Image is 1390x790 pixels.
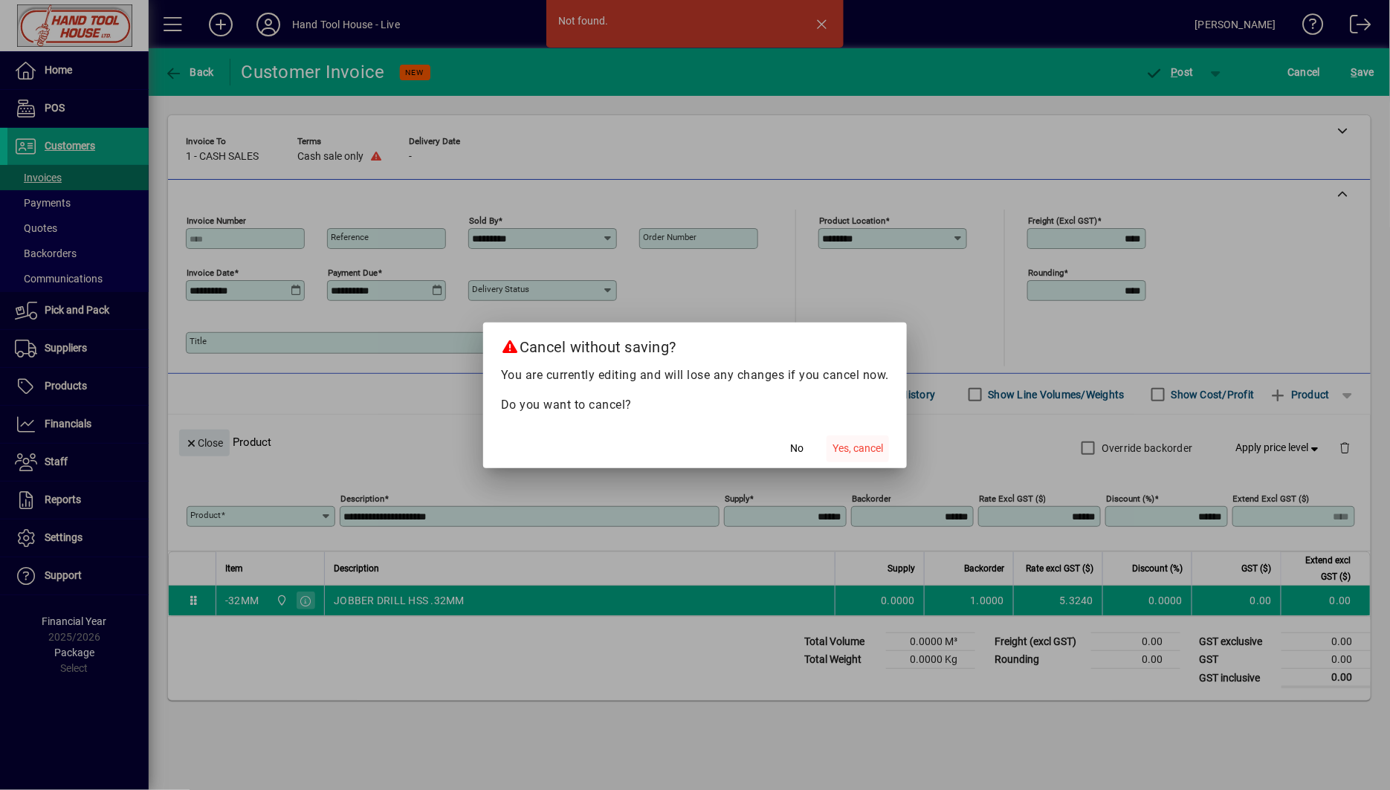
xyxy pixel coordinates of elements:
p: Do you want to cancel? [501,396,889,414]
span: Yes, cancel [833,441,883,456]
span: No [790,441,804,456]
h2: Cancel without saving? [483,323,907,366]
button: Yes, cancel [827,436,889,462]
p: You are currently editing and will lose any changes if you cancel now. [501,366,889,384]
button: No [773,436,821,462]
